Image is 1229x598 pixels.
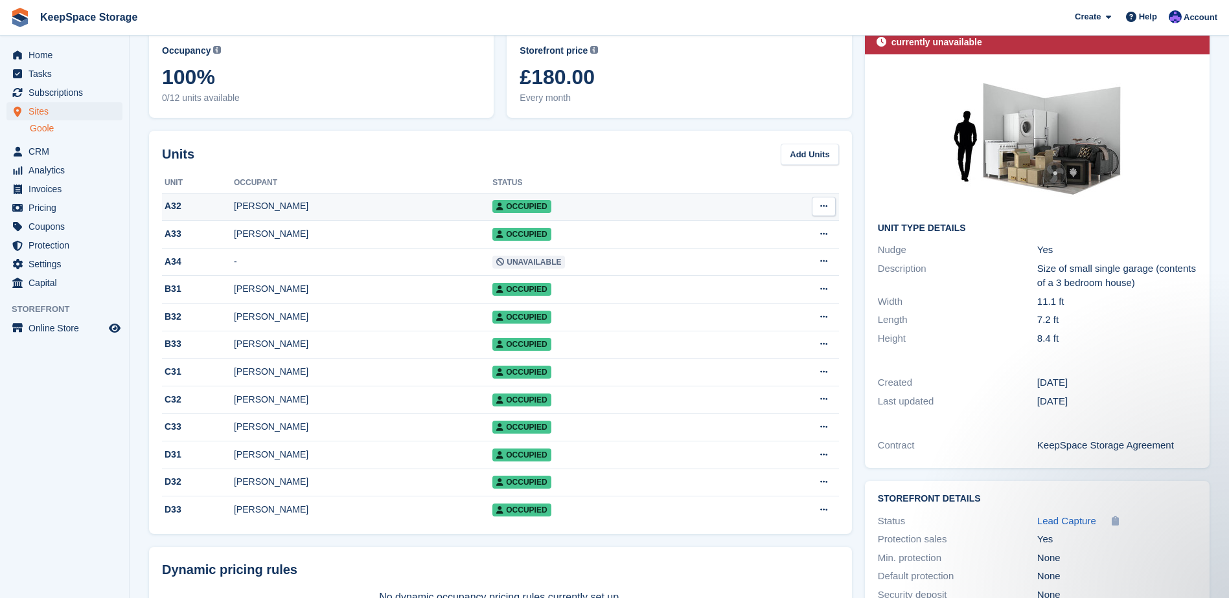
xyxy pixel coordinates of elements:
div: B33 [162,337,234,351]
a: menu [6,161,122,179]
div: [PERSON_NAME] [234,503,492,516]
h2: Units [162,144,194,164]
a: menu [6,65,122,83]
span: Occupied [492,421,551,434]
div: Width [878,294,1037,309]
div: B31 [162,282,234,296]
div: Height [878,331,1037,346]
span: Storefront price [520,44,588,58]
span: Sites [29,102,106,120]
div: C31 [162,365,234,379]
a: menu [6,180,122,198]
div: Created [878,375,1037,390]
span: Account [1184,11,1217,24]
img: icon-info-grey-7440780725fd019a000dd9b08b2336e03edf1995a4989e88bcd33f0948082b44.svg [213,46,221,54]
span: Occupied [492,311,551,324]
span: Help [1139,10,1157,23]
a: menu [6,319,122,337]
span: Occupied [492,393,551,406]
div: C33 [162,420,234,434]
div: 11.1 ft [1037,294,1197,309]
span: Every month [520,91,838,105]
a: menu [6,46,122,64]
a: menu [6,274,122,292]
a: menu [6,142,122,161]
span: Occupied [492,200,551,213]
span: CRM [29,142,106,161]
div: Dynamic pricing rules [162,560,839,579]
div: 8.4 ft [1037,331,1197,346]
div: Nudge [878,243,1037,258]
div: [PERSON_NAME] [234,337,492,351]
span: Create [1075,10,1101,23]
div: B32 [162,310,234,324]
span: Occupied [492,476,551,489]
span: Occupancy [162,44,211,58]
div: D31 [162,448,234,461]
a: KeepSpace Storage [35,6,143,28]
a: menu [6,236,122,254]
span: Invoices [29,180,106,198]
span: Occupied [492,283,551,296]
div: [PERSON_NAME] [234,199,492,213]
h2: Storefront Details [878,494,1197,504]
img: icon-info-grey-7440780725fd019a000dd9b08b2336e03edf1995a4989e88bcd33f0948082b44.svg [590,46,598,54]
th: Occupant [234,173,492,194]
img: Chloe Clark [1169,10,1182,23]
div: [PERSON_NAME] [234,282,492,296]
div: currently unavailable [891,36,982,49]
th: Status [492,173,744,194]
span: Pricing [29,199,106,217]
img: 80-sqft-unit.jpg [940,67,1134,213]
div: Description [878,261,1037,291]
div: Protection sales [878,532,1037,547]
a: menu [6,83,122,102]
span: Storefront [12,303,129,316]
td: - [234,248,492,276]
th: Unit [162,173,234,194]
a: menu [6,217,122,236]
span: 0/12 units available [162,91,481,105]
span: Occupied [492,448,551,461]
a: Preview store [107,320,122,336]
div: Yes [1037,532,1197,547]
div: [PERSON_NAME] [234,365,492,379]
div: A32 [162,199,234,213]
div: Last updated [878,394,1037,409]
div: [PERSON_NAME] [234,310,492,324]
div: [PERSON_NAME] [234,475,492,489]
div: Contract [878,438,1037,453]
div: D33 [162,503,234,516]
span: £180.00 [520,65,838,89]
div: 7.2 ft [1037,313,1197,327]
img: stora-icon-8386f47178a22dfd0bd8f6a31ec36ba5ce8667c1dd55bd0f319d3a0aa187defe.svg [10,8,30,27]
div: Default protection [878,569,1037,584]
div: C32 [162,393,234,406]
div: A33 [162,227,234,241]
div: [PERSON_NAME] [234,227,492,241]
div: [PERSON_NAME] [234,448,492,461]
a: Goole [30,122,122,135]
span: Capital [29,274,106,292]
a: menu [6,102,122,120]
span: 100% [162,65,481,89]
div: [PERSON_NAME] [234,393,492,406]
span: Occupied [492,228,551,241]
span: Occupied [492,338,551,351]
a: menu [6,199,122,217]
a: menu [6,255,122,273]
div: None [1037,569,1197,584]
span: Coupons [29,217,106,236]
span: Occupied [492,504,551,516]
a: Add Units [781,144,838,165]
span: Settings [29,255,106,273]
span: Occupied [492,366,551,379]
h2: Unit Type details [878,223,1197,234]
div: Status [878,514,1037,529]
span: Subscriptions [29,83,106,102]
span: Tasks [29,65,106,83]
div: D32 [162,475,234,489]
div: Length [878,313,1037,327]
span: Lead Capture [1037,515,1096,526]
span: Home [29,46,106,64]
